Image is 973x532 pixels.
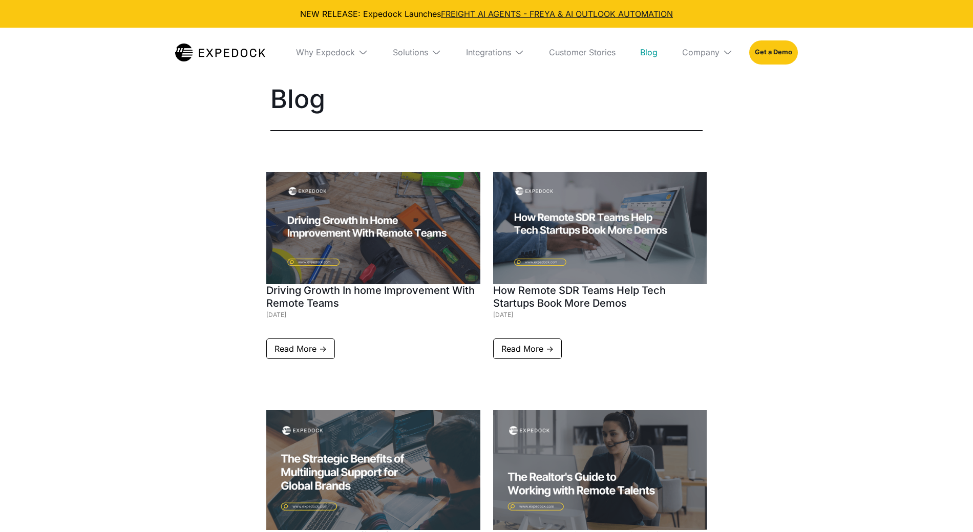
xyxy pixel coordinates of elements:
a: Blog [632,28,666,77]
div: Why Expedock [296,47,355,57]
a: Customer Stories [541,28,624,77]
div: NEW RELEASE: Expedock Launches [8,8,965,19]
div: [DATE] [266,310,480,320]
h1: Driving Growth In home Improvement With Remote Teams [266,284,480,310]
div: [DATE] [493,310,707,320]
div: Solutions [393,47,428,57]
div: Company [682,47,720,57]
a: Read More -> [493,338,562,359]
h1: Blog [270,86,703,112]
a: FREIGHT AI AGENTS - FREYA & AI OUTLOOK AUTOMATION [441,9,673,19]
h1: How Remote SDR Teams Help Tech Startups Book More Demos [493,284,707,310]
a: Read More -> [266,338,335,359]
div: Integrations [466,47,511,57]
a: Get a Demo [749,40,798,64]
